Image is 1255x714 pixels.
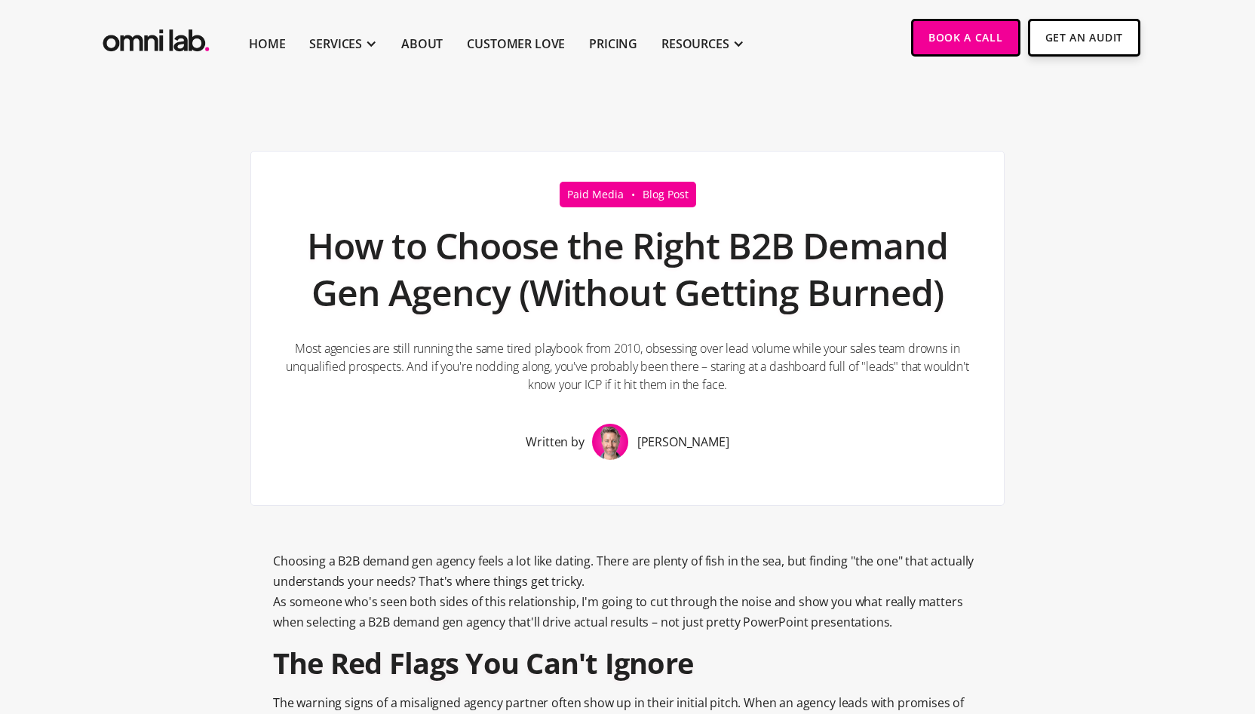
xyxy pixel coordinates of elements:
[273,551,982,592] p: Choosing a B2B demand gen agency feels a lot like dating. There are plenty of fish in the sea, bu...
[273,592,982,633] p: As someone who's seen both sides of this relationship, I'm going to cut through the noise and sho...
[401,35,443,53] a: About
[661,35,729,53] div: RESOURCES
[526,436,584,448] div: Written by
[249,35,285,53] a: Home
[526,409,729,475] a: Written by[PERSON_NAME]
[467,35,565,53] a: Customer Love
[637,436,729,448] div: [PERSON_NAME]
[100,19,213,56] a: home
[309,35,362,53] div: SERVICES
[100,19,213,56] img: Omni Lab: B2B SaaS Demand Generation Agency
[1028,19,1140,57] a: Get An Audit
[589,35,637,53] a: Pricing
[560,182,696,207] a: Paid Media•Blog Post
[635,189,696,200] div: Blog Post
[631,189,635,200] div: •
[983,539,1255,714] iframe: Chat Widget
[560,189,631,200] div: Paid Media
[911,19,1020,57] a: Book a Call
[281,324,974,409] p: Most agencies are still running the same tired playbook from 2010, obsessing over lead volume whi...
[281,215,974,324] h1: How to Choose the Right B2B Demand Gen Agency (Without Getting Burned)
[273,645,982,681] h2: The Red Flags You Can't Ignore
